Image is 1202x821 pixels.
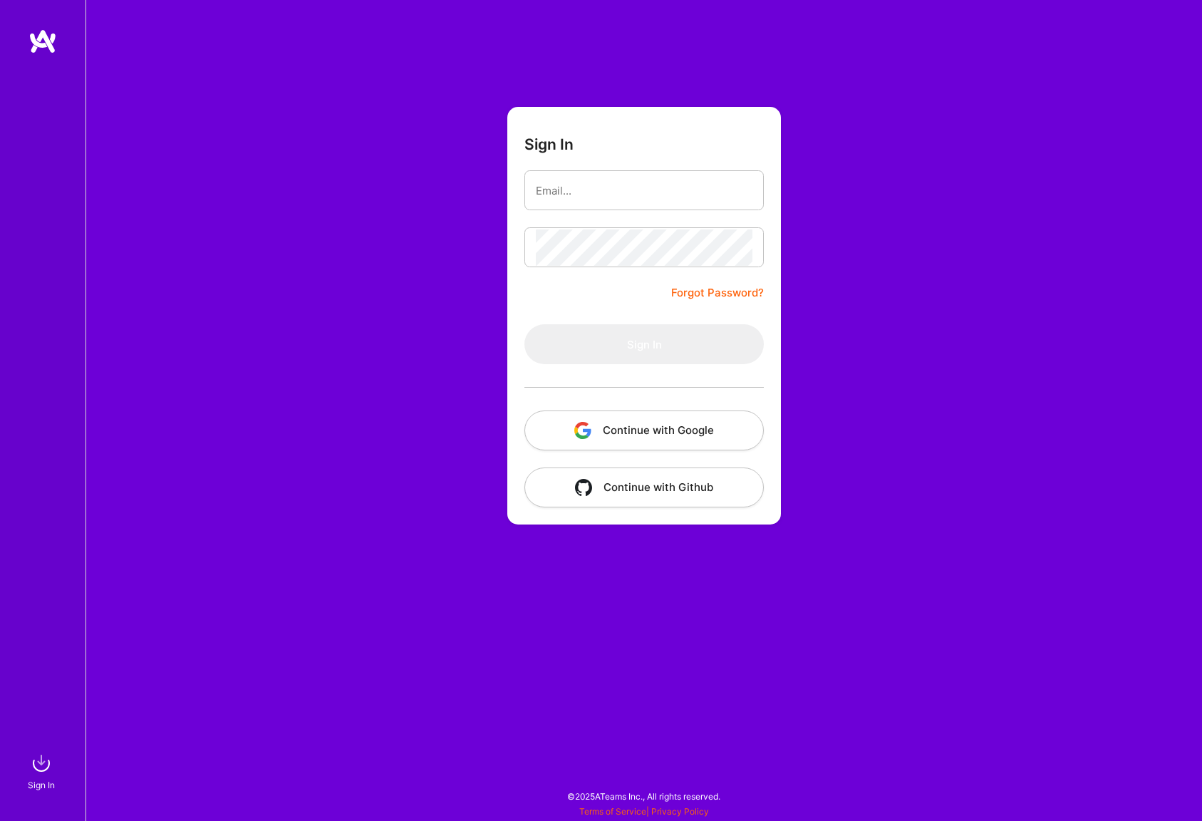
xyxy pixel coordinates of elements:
div: Sign In [28,778,55,792]
img: icon [575,479,592,496]
img: icon [574,422,591,439]
img: logo [29,29,57,54]
a: Privacy Policy [651,806,709,817]
button: Continue with Github [524,468,764,507]
a: Forgot Password? [671,284,764,301]
button: Continue with Google [524,410,764,450]
div: © 2025 ATeams Inc., All rights reserved. [86,778,1202,814]
h3: Sign In [524,135,574,153]
a: Terms of Service [579,806,646,817]
a: sign inSign In [30,749,56,792]
input: Email... [536,172,752,209]
button: Sign In [524,324,764,364]
img: sign in [27,749,56,778]
span: | [579,806,709,817]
